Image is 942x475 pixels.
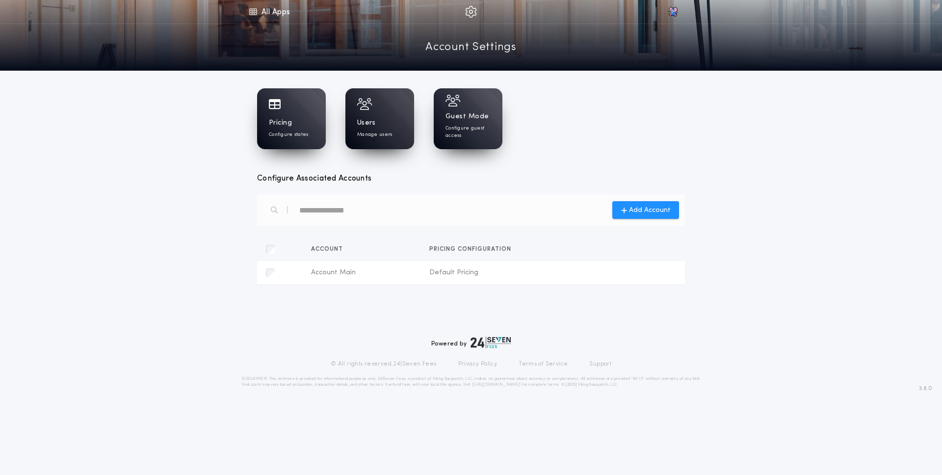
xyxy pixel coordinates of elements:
span: Default Pricing [429,268,623,278]
span: Account [311,246,347,252]
p: Configure guest access [445,125,491,139]
h3: Configure Associated Accounts [257,173,685,185]
a: PricingConfigure states [257,88,326,149]
a: Support [589,360,611,368]
p: Configure states [269,131,309,138]
h1: Users [357,118,375,128]
h1: Pricing [269,118,292,128]
span: Pricing configuration [429,246,515,252]
a: Terms of Service [519,360,568,368]
a: Account Settings [425,39,516,56]
a: Guest ModeConfigure guest access [434,88,502,149]
a: UsersManage users [345,88,414,149]
p: DISCLAIMER: This estimate is provided for informational purposes only. 24|Seven Fees, a product o... [241,376,701,388]
p: © All rights reserved. 24|Seven Fees [331,360,437,368]
p: Manage users [357,131,392,138]
div: Powered by [431,337,511,348]
img: img [465,6,477,18]
button: Add Account [612,201,679,219]
span: 3.8.0 [919,384,932,393]
a: [URL][DOMAIN_NAME] [472,383,521,387]
img: logo [471,337,511,348]
a: Privacy Policy [458,360,497,368]
img: vs-icon [668,7,678,17]
h1: Guest Mode [445,112,489,122]
span: Add Account [629,205,671,215]
span: Account Main [311,268,414,278]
